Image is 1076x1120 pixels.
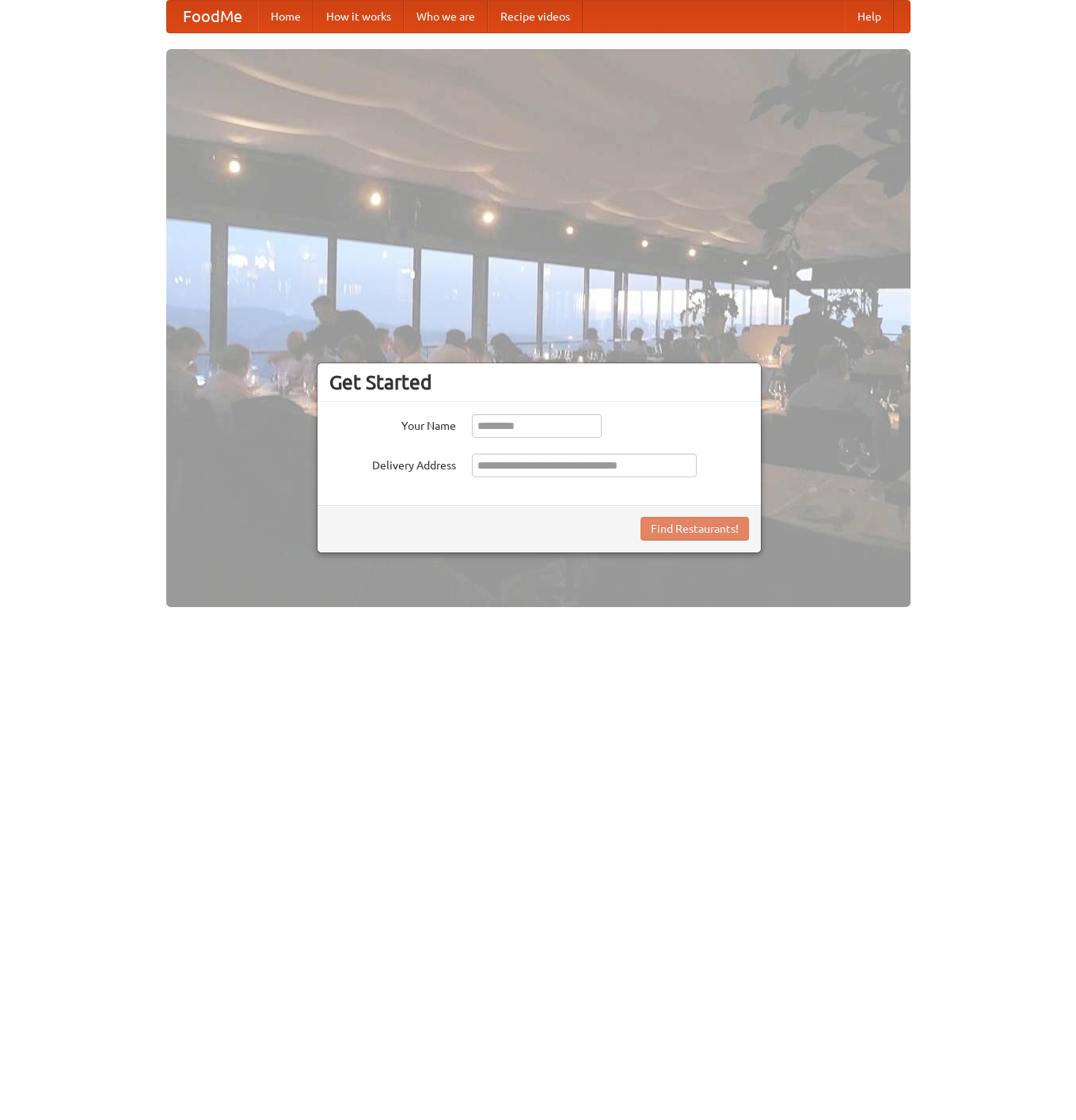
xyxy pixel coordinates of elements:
[488,1,583,32] a: Recipe videos
[404,1,488,32] a: Who we are
[845,1,894,32] a: Help
[641,517,749,541] button: Find Restaurants!
[329,414,456,434] label: Your Name
[258,1,314,32] a: Home
[314,1,404,32] a: How it works
[329,454,456,473] label: Delivery Address
[167,1,258,32] a: FoodMe
[329,370,749,394] h3: Get Started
